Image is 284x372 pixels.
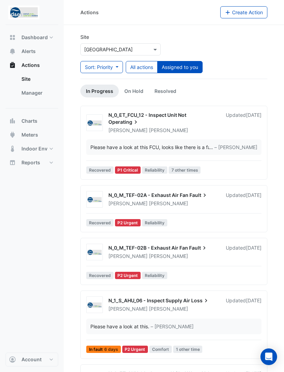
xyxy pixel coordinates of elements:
div: Open Intercom Messenger [260,348,277,365]
span: Fault [189,244,208,251]
span: Reliability [142,219,167,226]
span: Fri 05-Sep-2025 10:31 AWST [246,297,261,303]
span: Recovered [86,272,114,279]
span: Create Action [232,9,263,15]
button: Create Action [220,6,268,18]
button: All actions [126,61,158,73]
div: P2 Urgent [115,272,141,279]
div: Actions [80,9,99,16]
span: Operating [108,119,139,126]
app-icon: Indoor Env [9,145,16,152]
span: Dashboard [21,34,48,41]
span: Reliability [142,272,167,279]
span: [PERSON_NAME] [149,127,188,134]
div: Actions [6,72,58,103]
app-icon: Reports [9,159,16,166]
img: D&E Air Conditioning [87,120,103,127]
span: [PERSON_NAME] [108,306,148,312]
div: P2 Urgent [115,219,141,226]
div: P2 Urgent [122,346,148,353]
span: Alerts [21,48,36,55]
button: Assigned to you [157,61,203,73]
button: Account [6,353,58,366]
img: D&E Air Conditioning [87,302,103,309]
span: 1 other time [173,346,203,353]
span: Loss [191,297,210,304]
div: Updated [226,244,261,260]
a: Manager [16,86,58,100]
span: Meters [21,131,38,138]
button: Reports [6,156,58,170]
button: Actions [6,58,58,72]
span: [PERSON_NAME] [149,200,188,207]
app-icon: Charts [9,118,16,124]
app-icon: Dashboard [9,34,16,41]
span: [PERSON_NAME] [108,200,148,206]
span: [PERSON_NAME] [108,127,148,133]
span: Actions [21,62,40,69]
a: Resolved [149,85,182,97]
button: Alerts [6,44,58,58]
span: – [PERSON_NAME] [214,144,257,151]
span: N_0_ET_FCU_12 - Inspect Unit Not [108,112,186,118]
span: – [PERSON_NAME] [151,323,194,330]
button: Charts [6,114,58,128]
span: Reports [21,159,40,166]
span: N_0_M_TEF-02B - Exhaust Air Fan [108,245,188,251]
div: Updated [226,297,261,312]
div: P1 Critical [115,166,141,174]
span: N_0_M_TEF-02A - Exhaust Air Fan [108,192,188,198]
img: Company Logo [8,6,39,19]
span: Recovered [86,166,114,174]
button: Indoor Env [6,142,58,156]
button: Meters [6,128,58,142]
a: Site [16,72,58,86]
div: Please have a look at this. [90,323,149,330]
div: Please have a look at this FCU, looks like there is a fault. its feeding westdeck amenities [90,144,209,151]
span: Sat 20-Sep-2025 16:20 AWST [246,192,261,198]
app-icon: Alerts [9,48,16,55]
div: Updated [226,192,261,207]
span: Reliability [142,166,167,174]
span: Fault [189,192,208,199]
span: Comfort [149,346,172,353]
span: [PERSON_NAME] [108,253,148,259]
span: Indoor Env [21,145,47,152]
app-icon: Meters [9,131,16,138]
div: … [90,144,257,151]
button: Dashboard [6,31,58,44]
span: Charts [21,118,37,124]
span: [PERSON_NAME] [149,253,188,260]
a: In Progress [80,85,119,97]
span: N_1_S_AHU_06 - Inspect Supply Air [108,297,190,303]
span: Account [21,356,42,363]
span: Sat 20-Sep-2025 16:20 AWST [246,245,261,251]
span: Sort: Priority [85,64,113,70]
span: In fault [86,346,121,353]
span: Sun 31-Aug-2025 15:32 AWST [246,112,261,118]
div: Updated [226,112,261,134]
img: D&E Air Conditioning [87,249,103,256]
a: On Hold [119,85,149,97]
label: Site [80,33,89,41]
img: D&E Air Conditioning [87,196,103,203]
span: 6 days [104,347,118,352]
span: 7 other times [169,166,201,174]
span: Recovered [86,219,114,226]
button: Sort: Priority [80,61,123,73]
span: [PERSON_NAME] [149,305,188,312]
app-icon: Actions [9,62,16,69]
